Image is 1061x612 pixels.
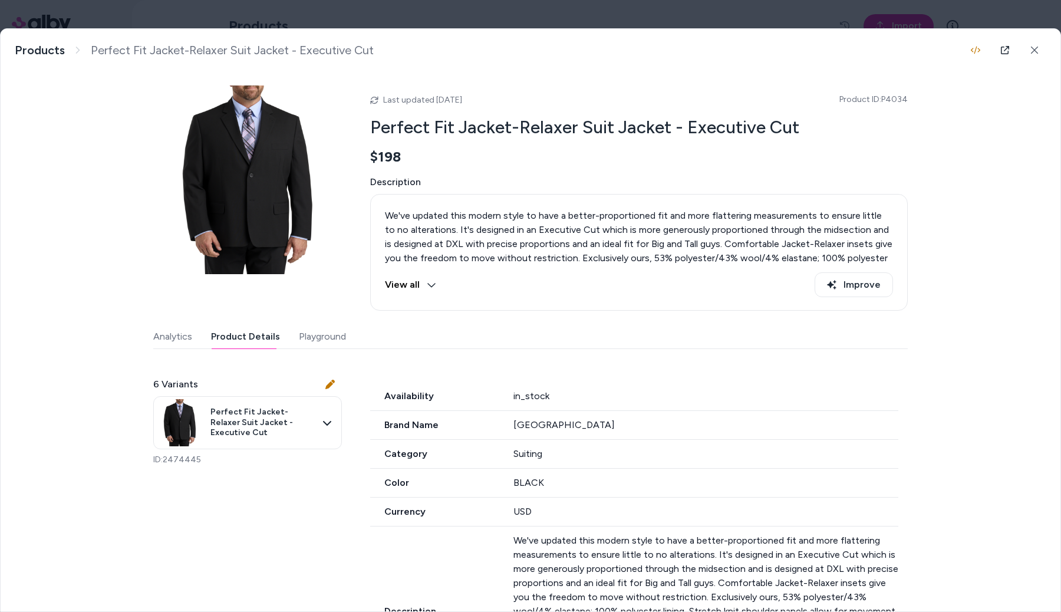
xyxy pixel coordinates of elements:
[370,447,499,461] span: Category
[91,43,374,58] span: Perfect Fit Jacket-Relaxer Suit Jacket - Executive Cut
[370,476,499,490] span: Color
[156,399,203,446] img: pP4034black
[513,389,899,403] div: in_stock
[15,43,65,58] a: Products
[370,175,908,189] span: Description
[153,325,192,348] button: Analytics
[513,505,899,519] div: USD
[385,209,893,322] p: We've updated this modern style to have a better-proportioned fit and more flattering measurement...
[153,377,198,391] span: 6 Variants
[370,389,499,403] span: Availability
[15,43,374,58] nav: breadcrumb
[153,454,342,466] p: ID: 2474445
[513,476,899,490] div: BLACK
[299,325,346,348] button: Playground
[513,418,899,432] div: [GEOGRAPHIC_DATA]
[153,396,342,449] button: Perfect Fit Jacket-Relaxer Suit Jacket - Executive Cut
[513,447,899,461] div: Suiting
[385,272,436,297] button: View all
[370,116,908,139] h2: Perfect Fit Jacket-Relaxer Suit Jacket - Executive Cut
[370,505,499,519] span: Currency
[383,95,462,105] span: Last updated [DATE]
[211,325,280,348] button: Product Details
[210,407,315,438] span: Perfect Fit Jacket-Relaxer Suit Jacket - Executive Cut
[153,85,342,274] img: pP4034black
[370,418,499,432] span: Brand Name
[839,94,908,106] span: Product ID: P4034
[370,148,401,166] span: $198
[815,272,893,297] button: Improve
